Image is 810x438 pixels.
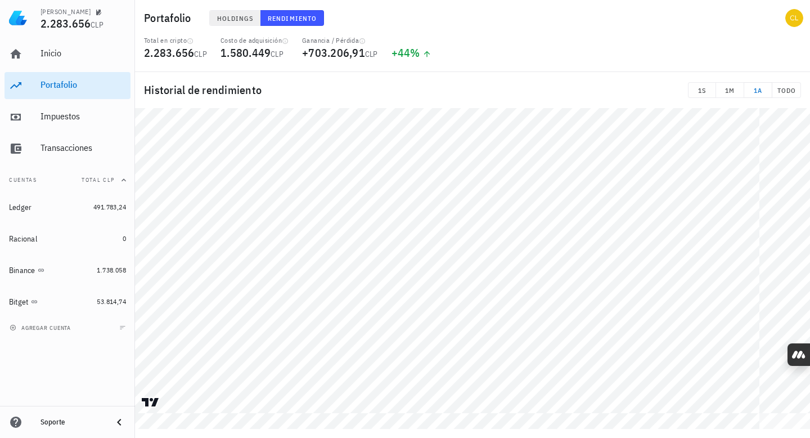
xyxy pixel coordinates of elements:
a: Ledger 491.783,24 [4,194,130,221]
a: Charting by TradingView [141,397,160,408]
span: 1A [749,86,767,95]
span: 1.738.058 [97,266,126,274]
div: +44 [391,47,431,59]
div: Soporte [40,418,103,427]
div: Costo de adquisición [220,36,289,45]
div: avatar [785,9,803,27]
div: Ganancia / Pérdida [302,36,378,45]
span: 53.814,74 [97,297,126,306]
img: LedgiFi [9,9,27,27]
span: 0 [123,234,126,243]
span: Holdings [217,14,254,23]
span: 491.783,24 [93,203,126,211]
div: Transacciones [40,142,126,153]
div: Portafolio [40,79,126,90]
button: Rendimiento [260,10,324,26]
div: [PERSON_NAME] [40,7,91,16]
a: Portafolio [4,72,130,99]
button: 1M [716,82,744,98]
a: Racional 0 [4,225,130,252]
button: agregar cuenta [7,322,76,333]
span: Rendimiento [267,14,317,23]
a: Bitget 53.814,74 [4,288,130,315]
span: Total CLP [82,176,115,184]
span: 1M [721,86,739,95]
span: 1.580.449 [220,45,271,60]
span: 2.283.656 [40,16,91,31]
div: Binance [9,266,35,275]
div: Total en cripto [144,36,207,45]
div: Historial de rendimiento [135,72,810,108]
a: Binance 1.738.058 [4,257,130,284]
span: % [410,45,420,60]
button: CuentasTotal CLP [4,167,130,194]
div: Impuestos [40,111,126,122]
div: Racional [9,234,37,244]
button: Holdings [209,10,261,26]
span: agregar cuenta [12,324,71,332]
button: 1A [744,82,772,98]
a: Transacciones [4,135,130,162]
span: 1S [693,86,711,95]
span: TODO [777,86,796,95]
span: CLP [271,49,283,59]
span: CLP [194,49,207,59]
span: 2.283.656 [144,45,194,60]
div: Bitget [9,297,29,307]
div: Ledger [9,203,32,212]
span: +703.206,91 [302,45,365,60]
a: Impuestos [4,104,130,131]
h1: Portafolio [144,9,196,27]
button: TODO [772,82,801,98]
span: CLP [91,20,103,30]
span: CLP [365,49,378,59]
button: 1S [688,82,716,98]
div: Inicio [40,48,126,59]
a: Inicio [4,41,130,68]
